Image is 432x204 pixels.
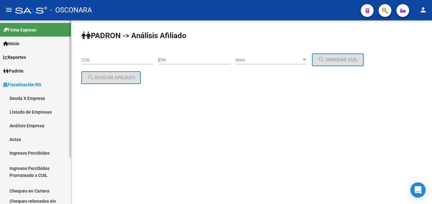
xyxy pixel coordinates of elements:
[410,182,426,198] div: Open Intercom Messenger
[3,26,36,33] span: Firma Express
[312,53,364,66] button: Generar CUIL
[158,57,368,62] div: |
[87,75,135,81] span: Buscar afiliado
[3,81,41,88] span: Fiscalización RG
[3,67,24,74] span: Padrón
[87,74,95,81] mat-icon: search
[318,57,358,63] span: Generar CUIL
[50,3,92,17] span: - OSCONARA
[3,54,26,61] span: Reportes
[318,56,325,63] mat-icon: search
[81,71,141,84] button: Buscar afiliado
[419,6,427,14] mat-icon: person
[3,40,19,47] span: Inicio
[81,31,186,40] strong: PADRON -> Análisis Afiliado
[5,6,13,14] mat-icon: menu
[235,57,301,63] span: Sexo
